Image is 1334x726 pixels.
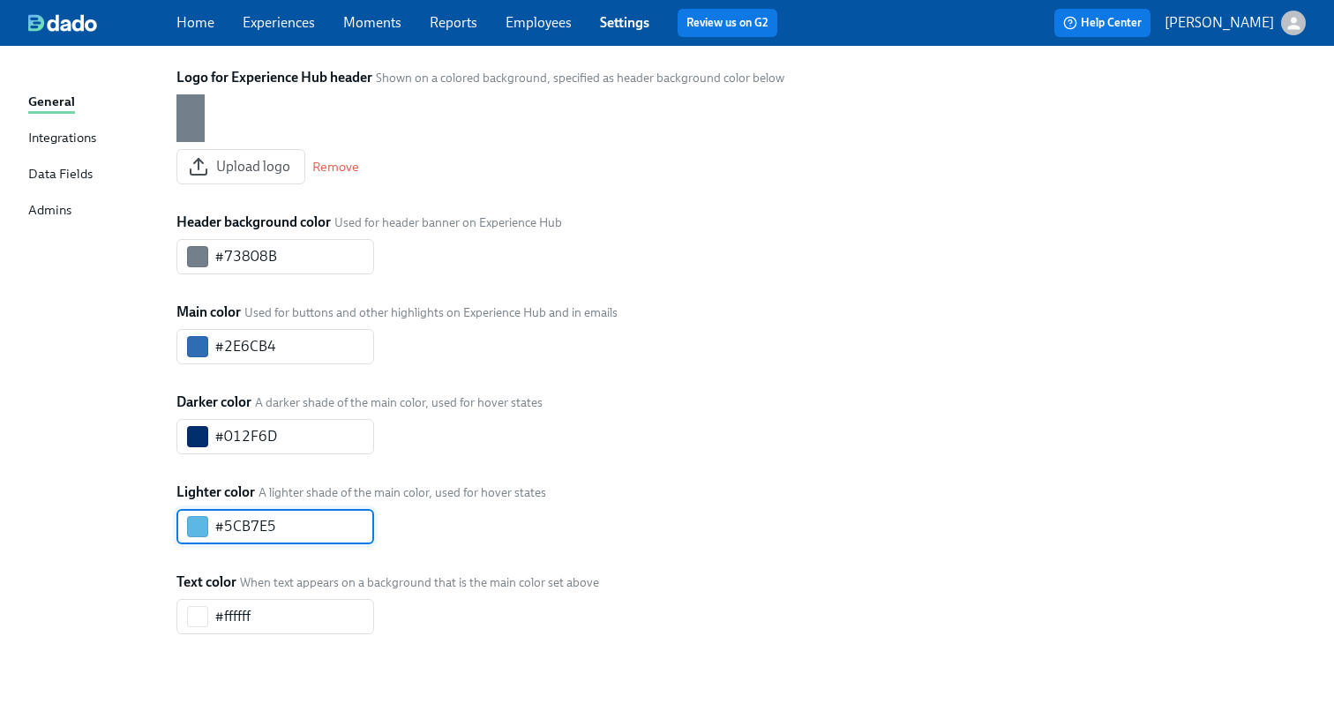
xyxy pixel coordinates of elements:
[259,484,546,501] span: A lighter shade of the main color, used for hover states
[244,304,618,321] span: Used for buttons and other highlights on Experience Hub and in emails
[28,200,162,222] a: Admins
[1054,9,1150,37] button: Help Center
[176,14,214,31] a: Home
[506,14,572,31] a: Employees
[176,149,305,184] button: Upload logo
[28,14,97,32] img: dado
[28,92,75,114] div: General
[176,303,241,322] label: Main color
[312,158,359,176] button: Remove
[176,573,236,592] label: Text color
[1165,11,1306,35] button: [PERSON_NAME]
[28,128,162,150] a: Integrations
[255,394,543,411] span: A darker shade of the main color, used for hover states
[430,14,477,31] a: Reports
[1165,13,1274,33] p: [PERSON_NAME]
[240,574,599,591] span: When text appears on a background that is the main color set above
[28,200,71,222] div: Admins
[343,14,401,31] a: Moments
[176,213,331,232] label: Header background color
[176,393,251,412] label: Darker color
[686,14,768,32] a: Review us on G2
[1063,14,1142,32] span: Help Center
[176,68,372,87] label: Logo for Experience Hub header
[28,128,96,150] div: Integrations
[176,483,255,502] label: Lighter color
[28,164,162,186] a: Data Fields
[28,164,93,186] div: Data Fields
[678,9,777,37] button: Review us on G2
[28,14,176,32] a: dado
[28,92,162,114] a: General
[243,14,315,31] a: Experiences
[376,70,784,86] span: Shown on a colored background, specified as header background color below
[191,158,290,176] span: Upload logo
[600,14,649,31] a: Settings
[334,214,562,231] span: Used for header banner on Experience Hub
